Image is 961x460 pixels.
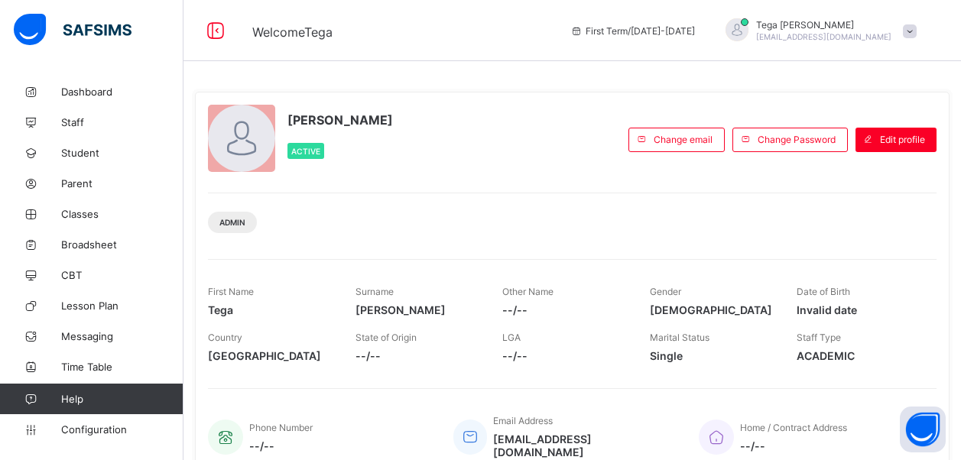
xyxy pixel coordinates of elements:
[61,300,183,312] span: Lesson Plan
[208,332,242,343] span: Country
[208,349,333,362] span: [GEOGRAPHIC_DATA]
[740,422,847,433] span: Home / Contract Address
[249,422,313,433] span: Phone Number
[740,439,847,452] span: --/--
[356,332,417,343] span: State of Origin
[356,349,480,362] span: --/--
[758,134,836,145] span: Change Password
[61,208,183,220] span: Classes
[356,303,480,316] span: [PERSON_NAME]
[61,177,183,190] span: Parent
[61,238,183,251] span: Broadsheet
[287,112,393,128] span: [PERSON_NAME]
[797,286,850,297] span: Date of Birth
[291,147,320,156] span: Active
[797,349,921,362] span: ACADEMIC
[61,361,183,373] span: Time Table
[61,116,183,128] span: Staff
[61,147,183,159] span: Student
[502,303,627,316] span: --/--
[502,332,521,343] span: LGA
[493,432,676,458] span: [EMAIL_ADDRESS][DOMAIN_NAME]
[249,439,313,452] span: --/--
[502,349,627,362] span: --/--
[502,286,554,297] span: Other Name
[61,423,183,436] span: Configuration
[61,86,183,98] span: Dashboard
[797,303,921,316] span: Invalid date
[654,134,713,145] span: Change email
[756,32,891,41] span: [EMAIL_ADDRESS][DOMAIN_NAME]
[756,19,891,31] span: Tega [PERSON_NAME]
[61,330,183,342] span: Messaging
[61,393,183,405] span: Help
[219,218,245,227] span: Admin
[208,303,333,316] span: Tega
[900,407,946,452] button: Open asap
[570,25,695,37] span: session/term information
[252,24,333,40] span: Welcome Tega
[208,286,254,297] span: First Name
[710,18,924,44] div: TegaOmo-Ibrahim
[493,415,553,426] span: Email Address
[797,332,841,343] span: Staff Type
[356,286,394,297] span: Surname
[650,286,681,297] span: Gender
[61,269,183,281] span: CBT
[650,349,774,362] span: Single
[650,303,774,316] span: [DEMOGRAPHIC_DATA]
[14,14,131,46] img: safsims
[880,134,925,145] span: Edit profile
[650,332,709,343] span: Marital Status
